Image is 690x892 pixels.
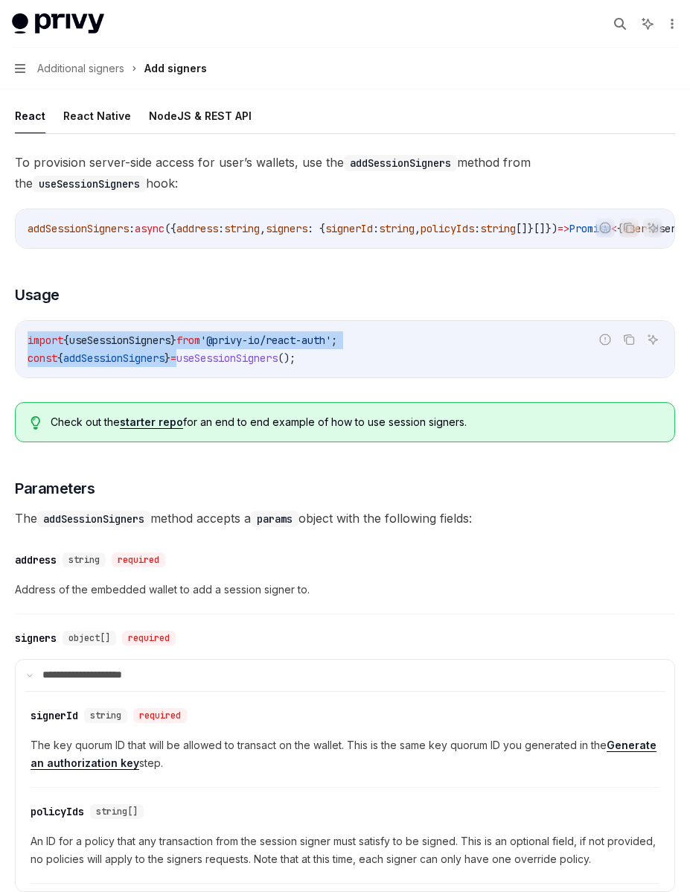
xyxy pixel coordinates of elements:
[96,806,138,818] span: string[]
[144,60,207,77] div: Add signers
[595,218,615,238] button: Report incorrect code
[37,511,150,527] code: addSessionSigners
[57,351,63,365] span: {
[15,581,675,599] span: Address of the embedded wallet to add a session signer to.
[325,222,373,235] span: signerId
[133,708,187,723] div: required
[331,334,337,347] span: ;
[31,739,657,770] a: Generate an authorization key
[31,832,659,868] span: An ID for a policy that any transaction from the session signer must satisfy to be signed. This i...
[643,330,662,349] button: Ask AI
[15,508,675,529] span: The method accepts a object with the following fields:
[344,155,457,171] code: addSessionSigners
[15,552,57,567] div: address
[619,330,639,349] button: Copy the contents from the code block
[480,222,516,235] span: string
[170,351,176,365] span: =
[31,736,659,772] span: The key quorum ID that will be allowed to transact on the wallet. This is the same key quorum ID ...
[69,334,170,347] span: useSessionSigners
[170,334,176,347] span: }
[90,710,121,721] span: string
[129,222,135,235] span: :
[28,222,129,235] span: addSessionSigners
[28,334,63,347] span: import
[164,351,170,365] span: }
[63,98,131,133] button: React Native
[653,222,677,235] span: User
[15,478,95,499] span: Parameters
[619,218,639,238] button: Copy the contents from the code block
[663,13,678,34] button: More actions
[218,222,224,235] span: :
[200,334,331,347] span: '@privy-io/react-auth'
[112,552,165,567] div: required
[15,152,675,194] span: To provision server-side access for user’s wallets, use the method from the hook:
[516,222,558,235] span: []}[]})
[15,98,45,133] button: React
[28,351,57,365] span: const
[176,334,200,347] span: from
[15,631,57,646] div: signers
[307,222,325,235] span: : {
[260,222,266,235] span: ,
[68,632,110,644] span: object[]
[176,351,278,365] span: useSessionSigners
[31,416,41,430] svg: Tip
[31,804,84,819] div: policyIds
[558,222,569,235] span: =>
[595,330,615,349] button: Report incorrect code
[164,222,176,235] span: ({
[15,284,60,305] span: Usage
[569,222,611,235] span: Promise
[176,222,218,235] span: address
[224,222,260,235] span: string
[37,60,124,77] span: Additional signers
[120,415,183,429] a: starter repo
[474,222,480,235] span: :
[33,176,146,192] code: useSessionSigners
[379,222,415,235] span: string
[31,708,78,723] div: signerId
[421,222,474,235] span: policyIds
[68,554,100,566] span: string
[251,511,298,527] code: params
[12,13,104,34] img: light logo
[63,334,69,347] span: {
[415,222,421,235] span: ,
[51,415,659,430] span: Check out the for an end to end example of how to use session signers.
[643,218,662,238] button: Ask AI
[617,222,623,235] span: {
[149,98,252,133] button: NodeJS & REST API
[266,222,307,235] span: signers
[135,222,164,235] span: async
[122,631,176,646] div: required
[373,222,379,235] span: :
[63,351,164,365] span: addSessionSigners
[278,351,296,365] span: ();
